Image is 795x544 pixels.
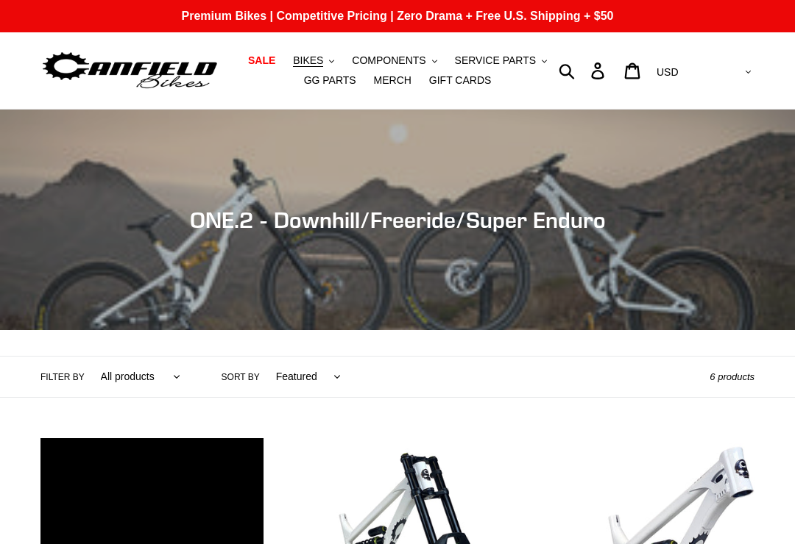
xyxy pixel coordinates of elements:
a: GG PARTS [297,71,364,90]
label: Sort by [222,371,260,384]
button: SERVICE PARTS [448,51,554,71]
button: BIKES [286,51,342,71]
img: Canfield Bikes [40,49,219,93]
span: BIKES [293,54,323,67]
span: MERCH [374,74,411,87]
span: ONE.2 - Downhill/Freeride/Super Enduro [190,207,606,233]
span: SERVICE PARTS [455,54,536,67]
span: 6 products [710,371,755,382]
a: GIFT CARDS [422,71,499,90]
label: Filter by [40,371,85,384]
span: SALE [248,54,275,67]
button: COMPONENTS [344,51,444,71]
span: COMPONENTS [352,54,425,67]
a: SALE [241,51,283,71]
span: GIFT CARDS [429,74,492,87]
a: MERCH [367,71,419,90]
span: GG PARTS [304,74,356,87]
